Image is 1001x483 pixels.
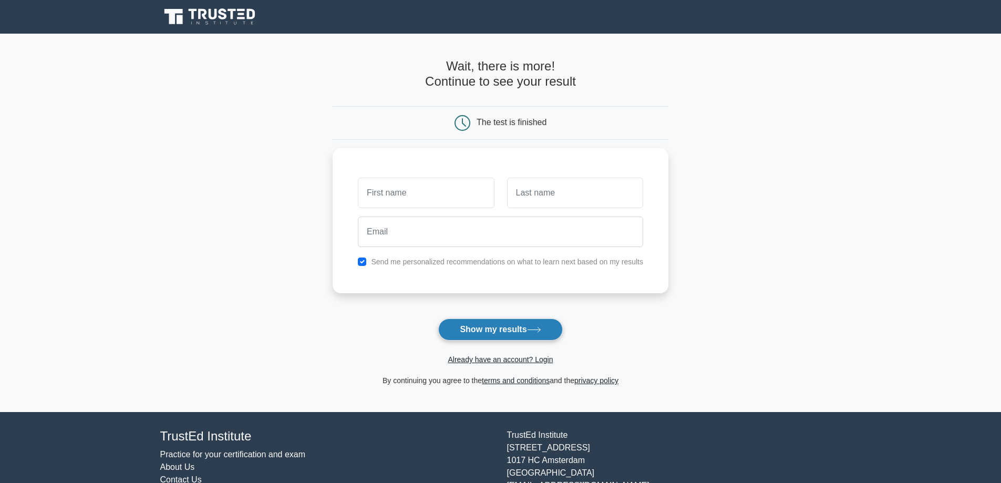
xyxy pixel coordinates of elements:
[371,258,643,266] label: Send me personalized recommendations on what to learn next based on my results
[358,217,643,247] input: Email
[160,429,494,444] h4: TrustEd Institute
[333,59,668,89] h4: Wait, there is more! Continue to see your result
[160,463,195,471] a: About Us
[326,374,675,387] div: By continuing you agree to the and the
[507,178,643,208] input: Last name
[438,318,562,341] button: Show my results
[477,118,546,127] div: The test is finished
[448,355,553,364] a: Already have an account? Login
[574,376,618,385] a: privacy policy
[160,450,306,459] a: Practice for your certification and exam
[358,178,494,208] input: First name
[482,376,550,385] a: terms and conditions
